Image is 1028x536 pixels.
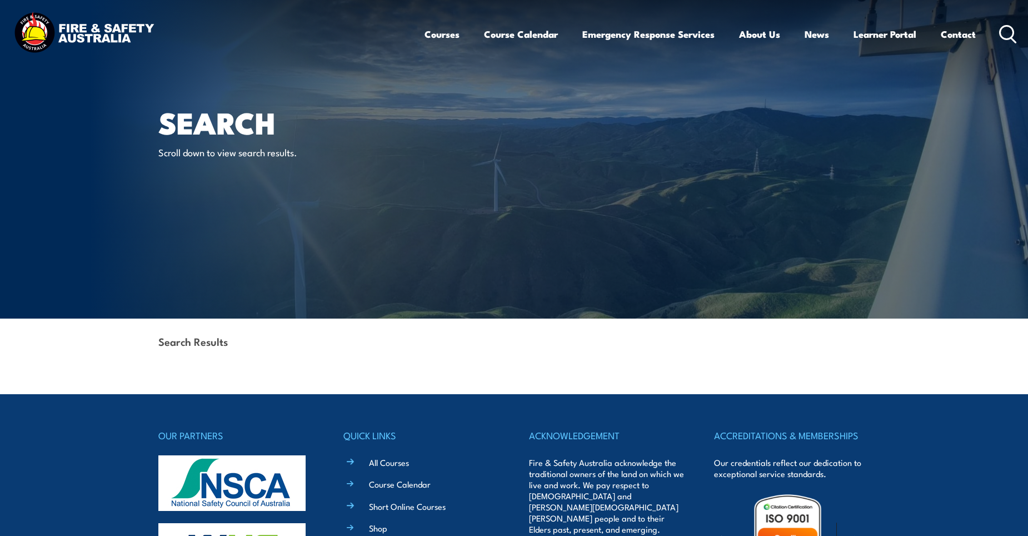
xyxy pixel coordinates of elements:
img: nsca-logo-footer [158,455,306,511]
a: Contact [941,19,976,49]
strong: Search Results [158,334,228,349]
p: Fire & Safety Australia acknowledge the traditional owners of the land on which we live and work.... [529,457,685,535]
a: About Us [739,19,780,49]
a: Courses [425,19,460,49]
a: News [805,19,829,49]
a: Shop [369,522,387,534]
a: Emergency Response Services [582,19,715,49]
a: Course Calendar [369,478,431,490]
a: All Courses [369,456,409,468]
a: Learner Portal [854,19,916,49]
p: Our credentials reflect our dedication to exceptional service standards. [714,457,870,479]
h4: ACKNOWLEDGEMENT [529,428,685,443]
a: Course Calendar [484,19,558,49]
h4: ACCREDITATIONS & MEMBERSHIPS [714,428,870,443]
a: Short Online Courses [369,500,446,512]
p: Scroll down to view search results. [158,146,361,158]
h4: OUR PARTNERS [158,428,314,443]
h4: QUICK LINKS [343,428,499,443]
h1: Search [158,109,433,135]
